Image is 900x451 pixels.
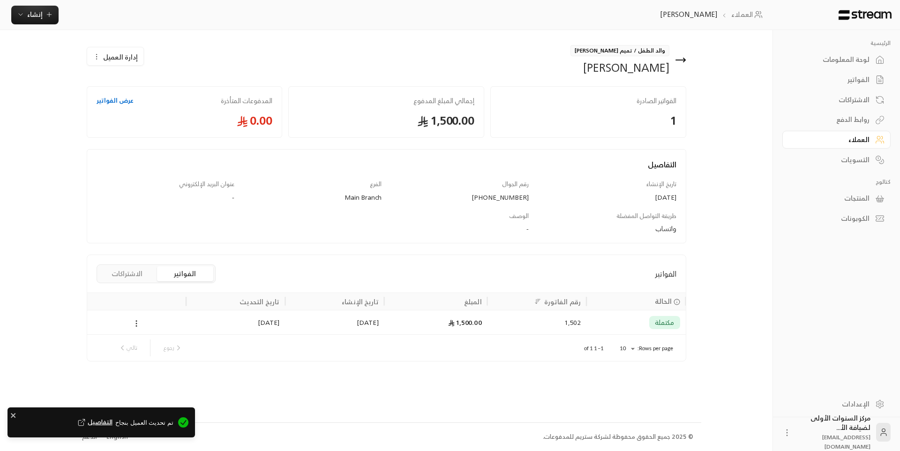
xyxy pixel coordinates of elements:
div: [DATE] [291,310,378,334]
a: الاشتراكات [782,90,891,109]
div: تاريخ الإنشاء [342,296,378,308]
button: الاشتراكات [99,266,155,281]
span: الحالة [655,296,672,306]
span: والد الطفل / تميم [PERSON_NAME] [570,45,669,56]
span: واتساب [655,223,676,234]
div: لوحة المعلومات [794,55,870,64]
p: كتالوج [782,178,891,186]
div: [PHONE_NUMBER] [391,193,529,202]
div: المبلغ [464,296,482,308]
div: [PERSON_NAME] [570,60,669,75]
a: لوحة المعلومات [782,51,891,69]
div: - [244,224,529,233]
div: 1,502 [493,310,581,334]
div: رقم الفاتورة [544,296,581,308]
button: close [10,410,17,420]
div: [DATE] [538,193,676,202]
span: 1,500.00 [298,113,474,128]
div: العملاء [794,135,870,144]
div: الفواتير [794,75,870,84]
a: الإعدادات [782,395,891,413]
a: الكوبونات [782,210,891,228]
span: التفاصيل [648,158,676,171]
span: الفرع [370,179,382,189]
span: 0.00 [97,113,273,128]
p: الرئيسية [782,39,891,47]
div: 10 [615,343,637,354]
a: روابط الدفع [782,111,891,129]
span: 1 [500,113,676,128]
a: المدفوعات المتأخرةعرض الفواتير0.00 [87,86,283,138]
div: الكوبونات [794,214,870,223]
div: - [97,193,235,202]
p: [PERSON_NAME] [660,9,717,20]
a: العملاء [782,131,891,149]
img: Logo [838,10,892,20]
div: الإعدادات [794,399,870,409]
a: التسويات [782,150,891,169]
nav: breadcrumb [660,9,765,20]
button: التفاصيل [76,418,112,427]
div: تاريخ التحديث [240,296,280,308]
a: الفواتير [782,71,891,89]
div: الاشتراكات [794,95,870,105]
button: الفواتير [157,266,213,281]
span: مكتملة [655,318,675,327]
a: المنتجات [782,189,891,208]
span: الوصف [509,210,529,221]
div: 1,500.00 [390,310,482,334]
a: العملاء [731,9,765,20]
p: 1–1 of 1 [584,345,604,352]
div: التسويات [794,155,870,165]
div: Main Branch [244,193,382,202]
span: الفواتير الصادرة [500,96,676,105]
span: المدفوعات المتأخرة [221,96,272,105]
span: إنشاء [27,8,43,20]
div: المنتجات [794,194,870,203]
button: Sort [532,296,543,307]
span: تاريخ الإنشاء [646,179,676,189]
div: روابط الدفع [794,115,870,124]
span: رقم الجوال [502,179,529,189]
button: إدارة العميل [87,47,143,66]
p: Rows per page: [637,345,674,352]
div: [DATE] [192,310,279,334]
span: إدارة العميل [103,52,138,62]
div: © 2025 جميع الحقوق محفوظة لشركة ستريم للمدفوعات. [543,432,693,442]
div: مركز السنوات الأولى لضيافة الأ... [797,413,870,451]
span: تم تحديث العميل بنجاح [14,418,173,428]
span: طريقة التواصل المفضلة [616,210,676,221]
a: عرض الفواتير [97,96,134,105]
span: الفواتير [655,268,676,279]
span: عنوان البريد الإلكتروني [179,179,234,189]
span: إجمالي المبلغ المدفوع [298,96,474,105]
button: إنشاء [11,6,59,24]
